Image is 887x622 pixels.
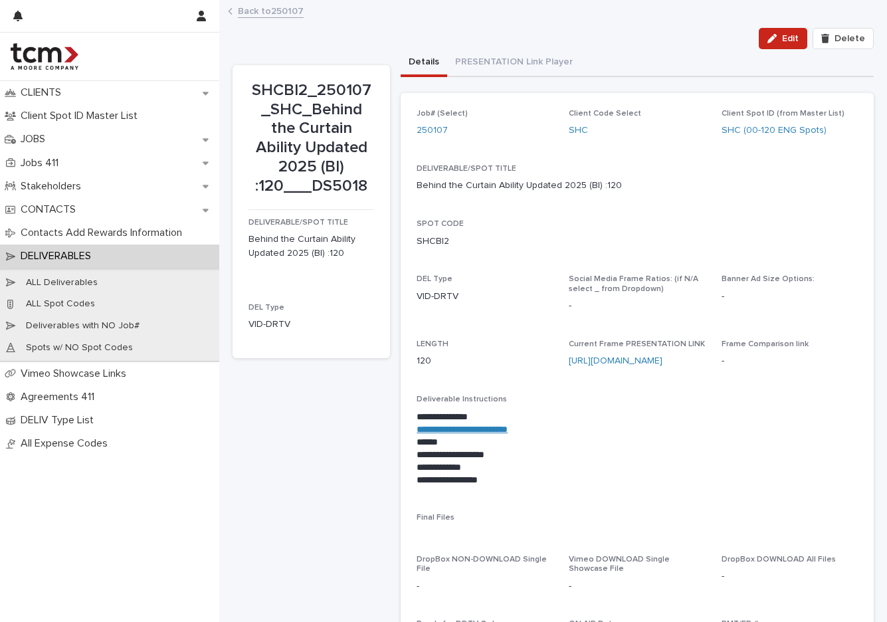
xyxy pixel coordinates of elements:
p: Client Spot ID Master List [15,110,148,122]
p: Vimeo Showcase Links [15,367,137,380]
img: 4hMmSqQkux38exxPVZHQ [11,43,78,70]
p: - [569,299,705,313]
p: Deliverables with NO Job# [15,320,150,332]
p: - [722,290,858,304]
span: Deliverable Instructions [417,395,507,403]
p: DELIVERABLES [15,250,102,262]
span: SPOT CODE [417,220,464,228]
p: DELIV Type List [15,414,104,427]
button: Edit [759,28,807,49]
span: Final Files [417,514,454,522]
span: Job# (Select) [417,110,468,118]
span: DEL Type [417,275,452,283]
a: Back to250107 [238,3,304,18]
p: - [722,354,858,368]
p: CLIENTS [15,86,72,99]
p: 120 [417,354,553,368]
span: DELIVERABLE/SPOT TITLE [248,219,348,227]
a: SHC (00-120 ENG Spots) [722,124,827,138]
p: Jobs 411 [15,157,69,169]
a: 250107 [417,124,448,138]
p: Behind the Curtain Ability Updated 2025 (BI) :120 [248,233,374,260]
p: Agreements 411 [15,391,105,403]
span: Edit [782,34,799,43]
span: Client Code Select [569,110,641,118]
button: Details [401,49,447,77]
span: Banner Ad Size Options: [722,275,815,283]
p: SHCBI2 [417,235,449,249]
p: Behind the Curtain Ability Updated 2025 (BI) :120 [417,179,622,193]
p: - [417,579,553,593]
p: SHCBI2_250107_SHC_Behind the Curtain Ability Updated 2025 (BI) :120___DS5018 [248,81,374,196]
span: Social Media Frame Ratios: (if N/A select _ from Dropdown) [569,275,698,292]
p: JOBS [15,133,56,146]
p: Spots w/ NO Spot Codes [15,342,144,354]
button: Delete [813,28,874,49]
span: DropBox NON-DOWNLOAD Single File [417,556,547,573]
span: Delete [835,34,865,43]
p: - [722,570,858,583]
span: DEL Type [248,304,284,312]
p: Contacts Add Rewards Information [15,227,193,239]
p: VID-DRTV [417,290,553,304]
span: DELIVERABLE/SPOT TITLE [417,165,516,173]
p: Stakeholders [15,180,92,193]
span: Current Frame PRESENTATION LINK [569,340,705,348]
p: All Expense Codes [15,437,118,450]
p: VID-DRTV [248,318,374,332]
p: ALL Deliverables [15,277,108,288]
p: ALL Spot Codes [15,298,106,310]
span: DropBox DOWNLOAD All Files [722,556,836,564]
p: CONTACTS [15,203,86,216]
a: SHC [569,124,588,138]
span: Client Spot ID (from Master List) [722,110,844,118]
button: PRESENTATION Link Player [447,49,581,77]
span: Vimeo DOWNLOAD Single Showcase File [569,556,670,573]
p: - [569,579,705,593]
span: Frame Comparison link [722,340,809,348]
span: LENGTH [417,340,448,348]
a: [URL][DOMAIN_NAME] [569,356,662,365]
